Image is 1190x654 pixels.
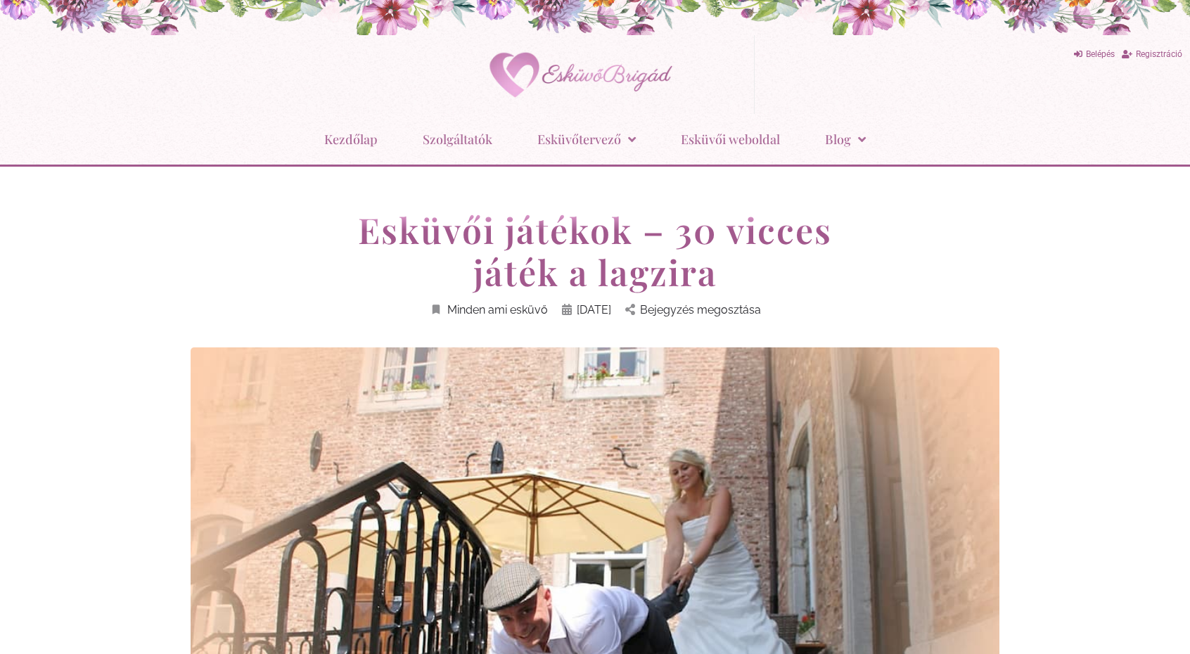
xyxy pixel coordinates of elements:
[825,121,866,158] a: Blog
[681,121,780,158] a: Esküvői weboldal
[577,300,611,319] span: [DATE]
[430,300,548,319] a: Minden ami esküvő
[1122,45,1182,64] a: Regisztráció
[1136,49,1182,59] span: Regisztráció
[423,121,492,158] a: Szolgáltatók
[625,300,761,319] a: Bejegyzés megosztása
[537,121,636,158] a: Esküvőtervező
[1074,45,1115,64] a: Belépés
[7,121,1183,158] nav: Menu
[1086,49,1115,59] span: Belépés
[328,209,862,293] h1: Esküvői játékok – 30 vicces játék a lagzira
[324,121,378,158] a: Kezdőlap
